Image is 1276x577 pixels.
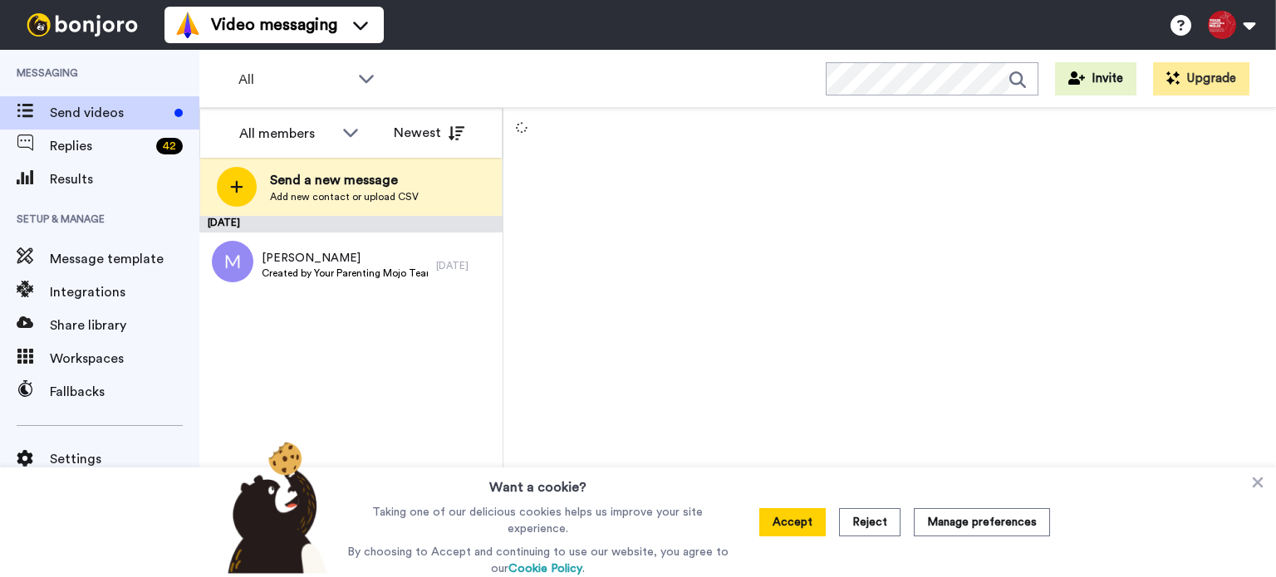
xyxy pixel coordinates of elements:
[508,563,582,575] a: Cookie Policy
[50,315,199,335] span: Share library
[212,241,253,282] img: m.png
[238,70,350,90] span: All
[50,349,199,369] span: Workspaces
[381,116,477,149] button: Newest
[343,544,733,577] p: By choosing to Accept and continuing to use our website, you agree to our .
[50,382,199,402] span: Fallbacks
[211,13,337,37] span: Video messaging
[1055,62,1136,95] button: Invite
[1153,62,1249,95] button: Upgrade
[50,103,168,123] span: Send videos
[262,250,428,266] span: [PERSON_NAME]
[20,13,145,37] img: bj-logo-header-white.svg
[199,216,503,232] div: [DATE]
[436,259,494,272] div: [DATE]
[343,504,733,537] p: Taking one of our delicious cookies helps us improve your site experience.
[270,190,419,203] span: Add new contact or upload CSV
[50,249,199,269] span: Message template
[239,124,334,144] div: All members
[50,282,199,302] span: Integrations
[839,508,901,536] button: Reject
[262,266,428,280] span: Created by Your Parenting Mojo Team
[50,169,199,189] span: Results
[156,138,183,154] div: 42
[489,467,586,497] h3: Want a cookie?
[270,170,419,190] span: Send a new message
[914,508,1050,536] button: Manage preferences
[174,12,201,38] img: vm-color.svg
[50,136,150,156] span: Replies
[213,441,336,574] img: bear-with-cookie.png
[50,449,199,469] span: Settings
[759,508,826,536] button: Accept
